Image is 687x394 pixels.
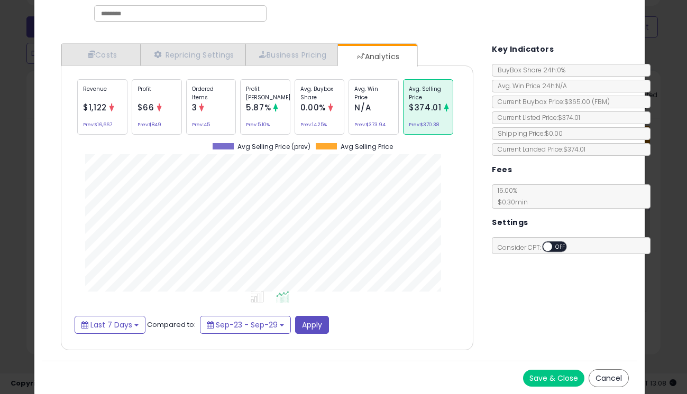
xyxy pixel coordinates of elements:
a: Costs [61,44,141,65]
button: Save & Close [523,370,584,387]
span: 0.00% [300,102,326,113]
span: Avg Selling Price [341,143,393,151]
h5: Key Indicators [492,43,554,56]
span: Current Listed Price: $374.01 [492,113,580,122]
span: Current Buybox Price: [492,97,610,106]
small: Prev: $16,667 [83,123,112,126]
p: Profit [138,85,176,101]
p: Profit [PERSON_NAME] [246,85,285,101]
span: Compared to: [147,319,196,329]
span: $1,122 [83,102,107,113]
small: Prev: $370.38 [409,123,439,126]
span: $0.30 min [492,198,528,207]
span: Consider CPT: [492,243,581,252]
p: Avg. Buybox Share [300,85,339,101]
p: Revenue [83,85,122,101]
span: $66 [138,102,154,113]
small: Prev: $373.94 [354,123,386,126]
a: Analytics [338,46,416,67]
span: $374.01 [409,102,441,113]
small: Prev: $849 [138,123,161,126]
span: 3 [192,102,197,113]
span: N/A [354,102,371,113]
h5: Fees [492,163,512,176]
button: Cancel [589,369,629,387]
span: BuyBox Share 24h: 0% [492,65,565,74]
p: Avg. Selling Price [409,85,447,101]
span: Avg Selling Price (prev) [237,143,310,151]
span: $365.00 [564,97,610,106]
button: Apply [295,316,329,334]
span: Current Landed Price: $374.01 [492,145,585,154]
span: Sep-23 - Sep-29 [216,320,278,330]
p: Ordered Items [192,85,231,101]
span: 15.00 % [492,186,528,207]
small: Prev: 14.25% [300,123,327,126]
a: Repricing Settings [141,44,245,65]
span: Last 7 Days [90,320,132,330]
span: Shipping Price: $0.00 [492,129,563,138]
span: 5.87% [246,102,271,113]
small: Prev: 5.10% [246,123,270,126]
h5: Settings [492,216,528,229]
small: Prev: 45 [192,123,210,126]
p: Avg. Win Price [354,85,393,101]
a: Business Pricing [245,44,338,65]
span: ( FBM ) [592,97,610,106]
span: Avg. Win Price 24h: N/A [492,81,567,90]
span: OFF [553,242,570,251]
